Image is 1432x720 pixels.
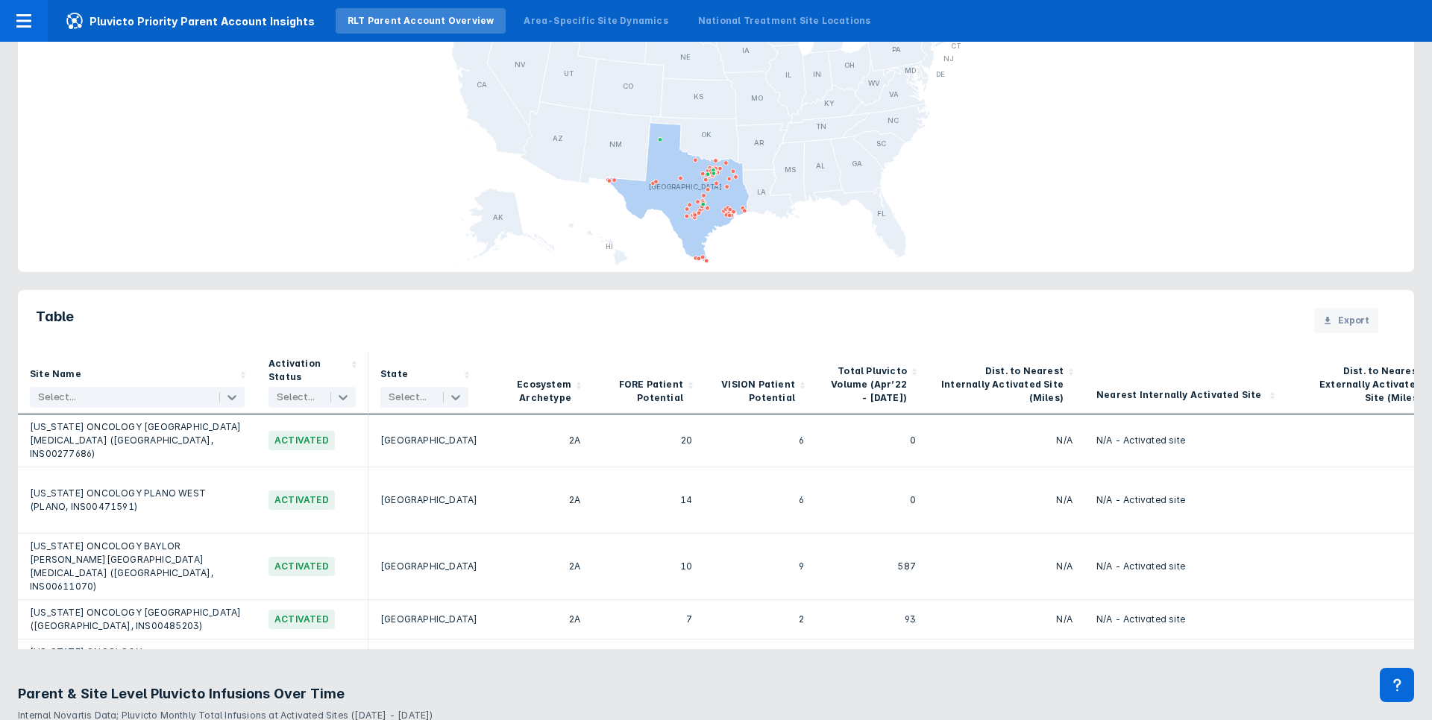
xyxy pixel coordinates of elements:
[380,367,408,384] div: State
[1298,645,1431,672] div: 1
[1084,351,1286,414] div: Sort
[716,473,804,527] div: 6
[1096,388,1262,405] div: Nearest Internally Activated Site
[716,540,804,593] div: 9
[828,606,916,633] div: 93
[268,490,335,510] span: Activated
[268,557,335,576] span: Activated
[1338,314,1369,327] span: Export
[512,8,679,34] a: Area-Specific Site Dynamics
[1298,364,1422,405] div: Dist. to Nearest Externally Activated Site (Miles)
[940,420,1073,461] div: N/A
[928,351,1084,414] div: Sort
[698,14,871,28] div: National Treatment Site Locations
[380,606,468,633] div: [GEOGRAPHIC_DATA]
[30,606,245,633] div: [US_STATE] ONCOLOGY [GEOGRAPHIC_DATA] ([GEOGRAPHIC_DATA], INS00485203)
[604,473,692,527] div: 14
[268,357,347,384] div: Activation Status
[30,367,81,384] div: Site Name
[492,645,580,672] div: 2A
[30,420,245,461] div: [US_STATE] ONCOLOGY [GEOGRAPHIC_DATA][MEDICAL_DATA] ([GEOGRAPHIC_DATA], INS00277686)
[940,364,1064,405] div: Dist. to Nearest Internally Activated Site (Miles)
[604,540,692,593] div: 10
[716,606,804,633] div: 2
[492,473,580,527] div: 2A
[524,14,668,28] div: Area-Specific Site Dynamics
[940,473,1073,527] div: N/A
[686,8,883,34] a: National Treatment Site Locations
[716,378,795,405] div: VISION Patient Potential
[716,645,804,672] div: 4
[336,8,506,34] a: RLT Parent Account Overview
[1298,420,1431,461] div: 1
[18,351,257,414] div: Sort
[940,606,1073,633] div: N/A
[1096,420,1274,461] div: N/A - Activated site
[492,606,580,633] div: 2A
[828,420,916,461] div: 0
[1380,668,1414,702] div: Contact Support
[592,351,704,414] div: Sort
[604,606,692,633] div: 7
[604,378,683,405] div: FORE Patient Potential
[604,420,692,461] div: 20
[1314,308,1378,333] button: Export
[30,473,245,527] div: [US_STATE] ONCOLOGY PLANO WEST (PLANO, INS00471591)
[492,540,580,593] div: 2A
[716,420,804,461] div: 6
[492,378,571,405] div: Ecosystem Archetype
[30,645,245,672] div: [US_STATE] ONCOLOGY ([GEOGRAPHIC_DATA], INS00491496)
[828,540,916,593] div: 587
[816,351,928,414] div: Sort
[380,473,468,527] div: [GEOGRAPHIC_DATA]
[1096,606,1274,633] div: N/A - Activated site
[1298,473,1431,527] div: 7
[704,351,816,414] div: Sort
[268,610,335,629] span: Activated
[604,645,692,672] div: 5
[1298,540,1431,593] div: 2
[940,645,1073,672] div: N/A
[380,540,468,593] div: [GEOGRAPHIC_DATA]
[36,308,74,333] h3: Table
[1096,473,1274,527] div: N/A - Activated site
[268,431,335,450] span: Activated
[1096,540,1274,593] div: N/A - Activated site
[940,540,1073,593] div: N/A
[48,12,333,30] span: Pluvicto Priority Parent Account Insights
[828,473,916,527] div: 0
[368,351,480,414] div: Sort
[380,645,468,672] div: [GEOGRAPHIC_DATA]
[380,420,468,461] div: [GEOGRAPHIC_DATA]
[1096,645,1274,672] div: N/A - Activated site
[492,420,580,461] div: 2A
[30,540,245,593] div: [US_STATE] ONCOLOGY BAYLOR [PERSON_NAME][GEOGRAPHIC_DATA][MEDICAL_DATA] ([GEOGRAPHIC_DATA], INS00...
[1298,606,1431,633] div: 8
[828,364,907,405] div: Total Pluvicto Volume (Apr’22 - [DATE])
[480,351,592,414] div: Sort
[828,645,916,672] div: 3
[257,351,368,414] div: Sort
[18,685,1414,703] h3: Parent & Site Level Pluvicto Infusions Over Time
[348,14,494,28] div: RLT Parent Account Overview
